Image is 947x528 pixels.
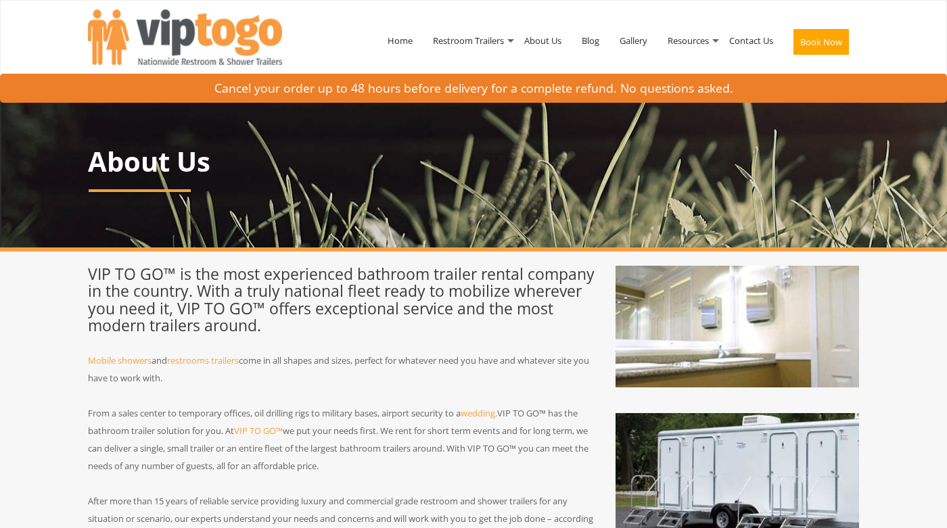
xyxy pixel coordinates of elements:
[88,352,595,387] p: and come in all shapes and sizes, perfect for whatever need you have and whatever site you have t...
[793,29,849,55] button: Book Now
[234,425,283,437] a: VIP TO GO™
[719,5,783,76] a: Contact Us
[783,5,859,84] a: Book Now
[609,5,657,76] a: Gallery
[461,407,497,419] a: wedding,
[88,9,282,65] img: VIPTOGO
[88,404,595,475] p: From a sales center to temporary offices, oil drilling rigs to military bases, airport security t...
[423,5,514,76] a: Restroom Trailers
[88,354,152,366] a: Mobile showers
[616,266,859,387] img: About Us - VIPTOGO
[167,354,239,366] a: restrooms trailers
[88,147,859,176] h1: About Us
[514,5,572,76] a: About Us
[657,5,719,76] a: Resources
[572,5,609,76] a: Blog
[88,266,595,334] h3: VIP TO GO™ is the most experienced bathroom trailer rental company in the country. With a truly n...
[377,5,423,76] a: Home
